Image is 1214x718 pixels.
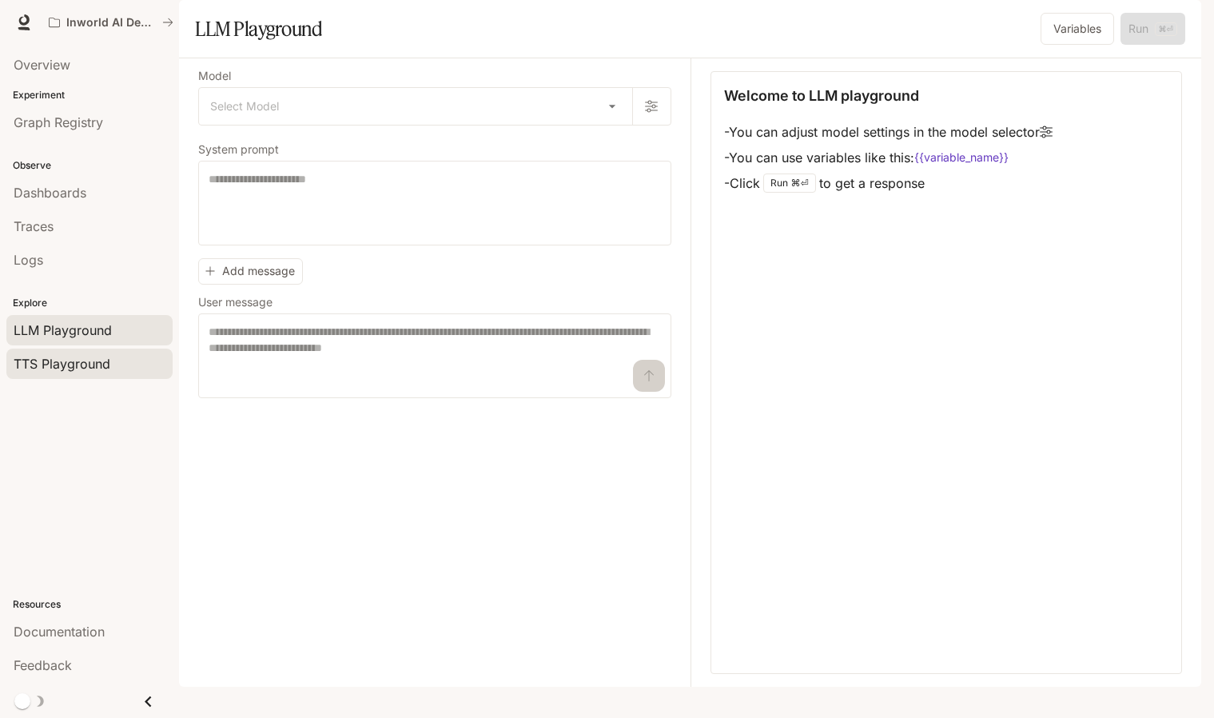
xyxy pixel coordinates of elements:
p: User message [198,297,273,308]
li: - You can adjust model settings in the model selector [724,119,1053,145]
span: Select Model [210,98,279,114]
h1: LLM Playground [195,13,322,45]
p: Welcome to LLM playground [724,85,919,106]
p: Model [198,70,231,82]
div: Select Model [199,88,632,125]
p: Inworld AI Demos [66,16,156,30]
div: Run [763,174,816,193]
li: - You can use variables like this: [724,145,1053,170]
button: Add message [198,258,303,285]
li: - Click to get a response [724,170,1053,196]
button: Variables [1041,13,1114,45]
p: ⌘⏎ [791,178,809,188]
code: {{variable_name}} [914,150,1009,166]
p: System prompt [198,144,279,155]
button: All workspaces [42,6,181,38]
